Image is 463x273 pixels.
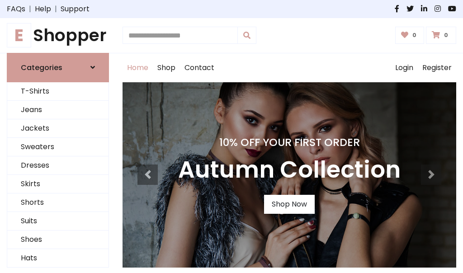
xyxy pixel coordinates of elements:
[7,4,25,14] a: FAQs
[25,4,35,14] span: |
[7,249,109,268] a: Hats
[7,53,109,82] a: Categories
[21,63,62,72] h6: Categories
[7,82,109,101] a: T-Shirts
[61,4,90,14] a: Support
[426,27,456,44] a: 0
[7,25,109,46] a: EShopper
[7,231,109,249] a: Shoes
[7,175,109,193] a: Skirts
[7,101,109,119] a: Jeans
[418,53,456,82] a: Register
[7,119,109,138] a: Jackets
[178,136,401,149] h4: 10% Off Your First Order
[180,53,219,82] a: Contact
[410,31,419,39] span: 0
[35,4,51,14] a: Help
[442,31,450,39] span: 0
[7,212,109,231] a: Suits
[7,25,109,46] h1: Shopper
[153,53,180,82] a: Shop
[7,193,109,212] a: Shorts
[7,138,109,156] a: Sweaters
[123,53,153,82] a: Home
[395,27,425,44] a: 0
[264,195,315,214] a: Shop Now
[391,53,418,82] a: Login
[7,23,31,47] span: E
[51,4,61,14] span: |
[178,156,401,184] h3: Autumn Collection
[7,156,109,175] a: Dresses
